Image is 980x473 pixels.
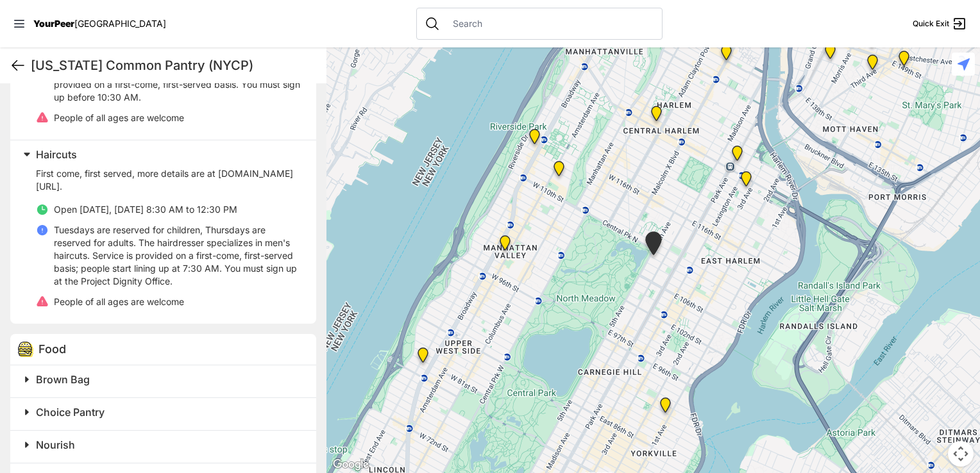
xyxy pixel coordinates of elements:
div: Outside East Harlem Salvation Army [718,45,734,65]
div: Main Location [738,171,754,192]
a: Quick Exit [913,16,967,31]
button: Map camera controls [948,441,974,467]
span: [GEOGRAPHIC_DATA] [74,18,166,29]
p: First come, first served, more details are at [DOMAIN_NAME][URL]. [36,167,301,193]
span: People of all ages are welcome [54,296,184,307]
h1: [US_STATE] Common Pantry (NYCP) [31,56,316,74]
span: Brown Bag [36,373,90,386]
div: Avenue Church [657,397,673,418]
a: Open this area in Google Maps (opens a new window) [330,456,372,473]
a: YourPeer[GEOGRAPHIC_DATA] [33,20,166,28]
div: East Harlem Drop-in Center [729,145,745,166]
span: Quick Exit [913,19,949,29]
div: The Cathedral Church of St. John the Divine [551,161,567,181]
span: Haircuts [36,148,77,161]
span: Nourish [36,438,75,451]
div: Manhattan [497,235,513,256]
div: Uptown/Harlem DYCD Youth Drop-in Center [648,106,664,126]
div: The Bronx Pride Center [896,51,912,71]
span: YourPeer [33,18,74,29]
input: Search [445,17,654,30]
span: Food [38,342,66,356]
img: Google [330,456,372,473]
div: Harm Reduction Center [822,44,838,64]
div: Pathways Adult Drop-In Program [415,347,431,368]
div: Manhattan [643,231,664,260]
span: Open [DATE], [DATE] 8:30 AM to 12:30 PM [54,204,237,215]
p: Maximum two bags of clothes per person. Service is provided on a first-come, first-served basis. ... [54,65,301,104]
p: Tuesdays are reserved for children, Thursdays are reserved for adults. The hairdresser specialize... [54,224,301,288]
span: People of all ages are welcome [54,112,184,123]
span: Choice Pantry [36,406,105,419]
